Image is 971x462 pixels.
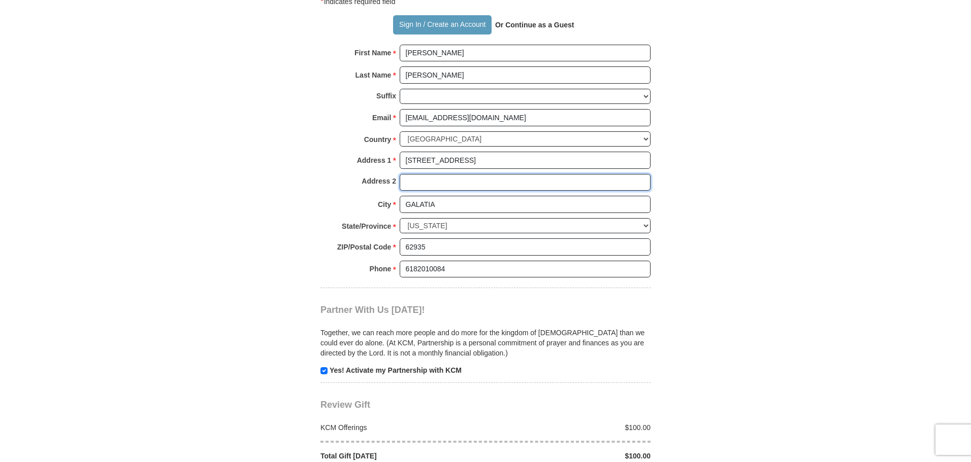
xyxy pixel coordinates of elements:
strong: Country [364,132,392,147]
strong: Address 2 [362,174,396,188]
div: $100.00 [485,451,656,461]
div: $100.00 [485,422,656,433]
strong: Last Name [355,68,392,82]
strong: Yes! Activate my Partnership with KCM [330,366,462,374]
strong: ZIP/Postal Code [337,240,392,254]
strong: Or Continue as a Guest [495,21,574,29]
div: KCM Offerings [315,422,486,433]
strong: Address 1 [357,153,392,167]
strong: Email [372,111,391,125]
p: Together, we can reach more people and do more for the kingdom of [DEMOGRAPHIC_DATA] than we coul... [320,328,651,358]
strong: Phone [370,262,392,276]
strong: State/Province [342,219,391,233]
button: Sign In / Create an Account [393,15,491,34]
strong: Suffix [376,89,396,103]
span: Review Gift [320,400,370,410]
strong: First Name [354,46,391,60]
span: Partner With Us [DATE]! [320,305,425,315]
strong: City [378,197,391,211]
div: Total Gift [DATE] [315,451,486,461]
